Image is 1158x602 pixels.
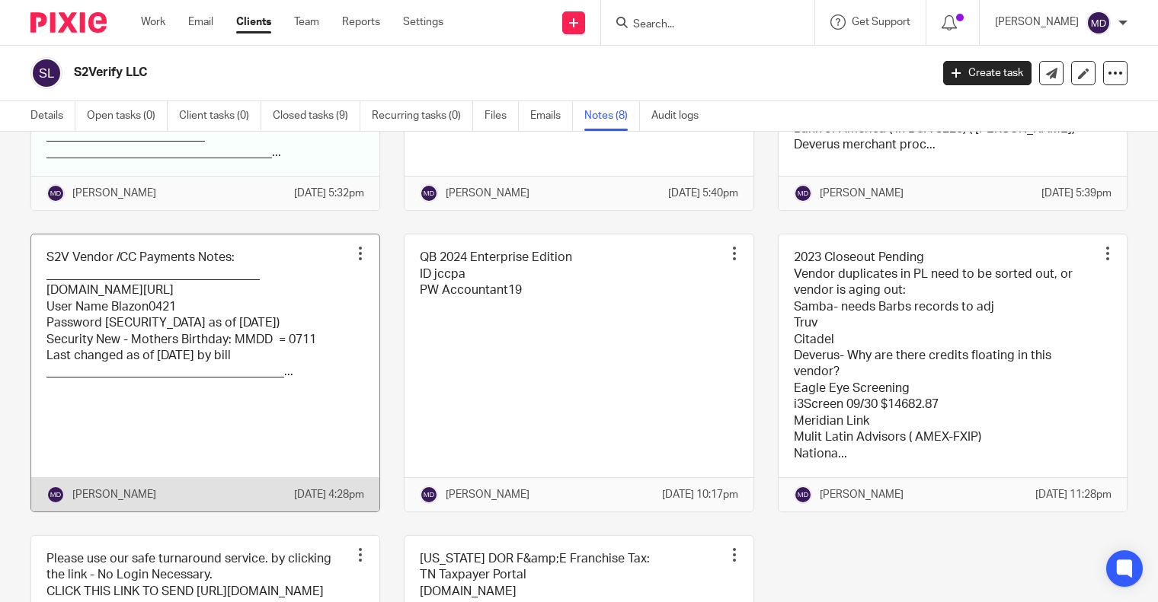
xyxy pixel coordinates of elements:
p: [PERSON_NAME] [446,487,529,502]
a: Emails [530,101,573,131]
img: Pixie [30,12,107,33]
a: Team [294,14,319,30]
img: svg%3E [794,486,812,504]
img: svg%3E [794,184,812,202]
p: [PERSON_NAME] [72,487,156,502]
h2: S2Verify LLC [74,65,751,81]
p: [DATE] 4:28pm [294,487,364,502]
input: Search [632,18,769,32]
a: Work [141,14,165,30]
a: Open tasks (0) [87,101,168,131]
a: Recurring tasks (0) [372,101,473,131]
a: Clients [236,14,271,30]
img: svg%3E [420,184,438,202]
p: [DATE] 11:28pm [1035,487,1112,502]
a: Email [188,14,213,30]
a: Reports [342,14,380,30]
p: [DATE] 5:32pm [294,186,364,201]
a: Closed tasks (9) [273,101,360,131]
p: [PERSON_NAME] [820,186,904,201]
a: Details [30,101,75,131]
p: [PERSON_NAME] [995,14,1079,30]
img: svg%3E [1086,11,1111,35]
a: Settings [403,14,443,30]
p: [DATE] 10:17pm [662,487,738,502]
a: Notes (8) [584,101,640,131]
img: svg%3E [30,57,62,89]
p: [PERSON_NAME] [72,186,156,201]
p: [PERSON_NAME] [446,186,529,201]
a: Client tasks (0) [179,101,261,131]
img: svg%3E [46,184,65,202]
p: [DATE] 5:39pm [1041,186,1112,201]
p: [PERSON_NAME] [820,487,904,502]
img: svg%3E [420,486,438,504]
a: Files [485,101,519,131]
span: Get Support [852,17,910,27]
p: [DATE] 5:40pm [668,186,738,201]
a: Create task [943,61,1032,85]
a: Audit logs [651,101,710,131]
img: svg%3E [46,486,65,504]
